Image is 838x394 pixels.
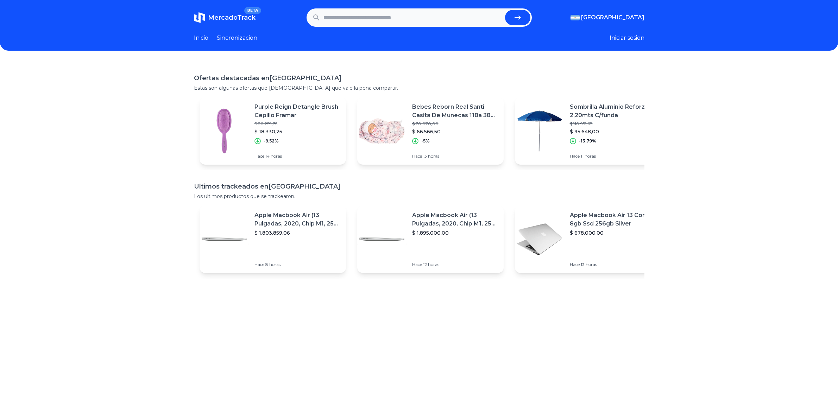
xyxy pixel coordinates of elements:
[421,138,430,144] p: -5%
[194,34,208,42] a: Inicio
[200,215,249,264] img: Featured image
[254,153,340,159] p: Hace 14 horas
[194,193,644,200] p: Los ultimos productos que se trackearon.
[571,13,644,22] button: [GEOGRAPHIC_DATA]
[570,103,656,120] p: Sombrilla Aluminio Reforzada 2,20mts C/funda
[217,34,257,42] a: Sincronizacion
[412,211,498,228] p: Apple Macbook Air (13 Pulgadas, 2020, Chip M1, 256 Gb De Ssd, 8 Gb De Ram) - Plata
[254,229,340,236] p: $ 1.803.859,06
[194,12,256,23] a: MercadoTrackBETA
[194,182,644,191] h1: Ultimos trackeados en [GEOGRAPHIC_DATA]
[412,262,498,267] p: Hace 12 horas
[412,229,498,236] p: $ 1.895.000,00
[357,215,407,264] img: Featured image
[571,15,580,20] img: Argentina
[264,138,279,144] p: -9,52%
[194,84,644,91] p: Estas son algunas ofertas que [DEMOGRAPHIC_DATA] que vale la pena compartir.
[610,34,644,42] button: Iniciar sesion
[200,106,249,155] img: Featured image
[581,13,644,22] span: [GEOGRAPHIC_DATA]
[412,103,498,120] p: Bebes Reborn Real Santi Casita De Muñecas 118a 38 Cm
[412,121,498,127] p: $ 70.070,00
[570,121,656,127] p: $ 110.951,68
[200,205,346,273] a: Featured imageApple Macbook Air (13 Pulgadas, 2020, Chip M1, 256 Gb De Ssd, 8 Gb De Ram) - Plata$...
[570,211,656,228] p: Apple Macbook Air 13 Core I5 8gb Ssd 256gb Silver
[357,97,504,165] a: Featured imageBebes Reborn Real Santi Casita De Muñecas 118a 38 Cm$ 70.070,00$ 66.566,50-5%Hace 1...
[194,73,644,83] h1: Ofertas destacadas en [GEOGRAPHIC_DATA]
[208,14,256,21] span: MercadoTrack
[412,153,498,159] p: Hace 13 horas
[194,12,205,23] img: MercadoTrack
[515,106,564,155] img: Featured image
[254,121,340,127] p: $ 20.259,75
[515,215,564,264] img: Featured image
[570,128,656,135] p: $ 95.648,00
[570,262,656,267] p: Hace 13 horas
[515,97,661,165] a: Featured imageSombrilla Aluminio Reforzada 2,20mts C/funda$ 110.951,68$ 95.648,00-13,79%Hace 11 h...
[254,262,340,267] p: Hace 8 horas
[254,128,340,135] p: $ 18.330,25
[357,205,504,273] a: Featured imageApple Macbook Air (13 Pulgadas, 2020, Chip M1, 256 Gb De Ssd, 8 Gb De Ram) - Plata$...
[570,153,656,159] p: Hace 11 horas
[254,103,340,120] p: Purple Reign Detangle Brush Cepillo Framar
[357,106,407,155] img: Featured image
[254,211,340,228] p: Apple Macbook Air (13 Pulgadas, 2020, Chip M1, 256 Gb De Ssd, 8 Gb De Ram) - Plata
[579,138,596,144] p: -13,79%
[515,205,661,273] a: Featured imageApple Macbook Air 13 Core I5 8gb Ssd 256gb Silver$ 678.000,00Hace 13 horas
[412,128,498,135] p: $ 66.566,50
[244,7,261,14] span: BETA
[200,97,346,165] a: Featured imagePurple Reign Detangle Brush Cepillo Framar$ 20.259,75$ 18.330,25-9,52%Hace 14 horas
[570,229,656,236] p: $ 678.000,00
